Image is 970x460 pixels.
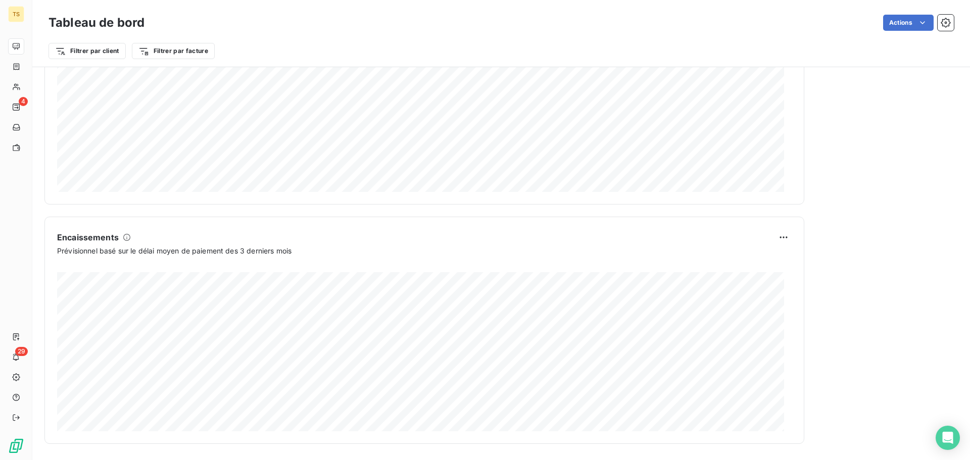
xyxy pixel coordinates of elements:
button: Filtrer par facture [132,43,215,59]
button: Filtrer par client [48,43,126,59]
h3: Tableau de bord [48,14,144,32]
img: Logo LeanPay [8,438,24,454]
h6: Encaissements [57,231,119,243]
span: 4 [19,97,28,106]
div: TS [8,6,24,22]
span: Prévisionnel basé sur le délai moyen de paiement des 3 derniers mois [57,245,292,256]
button: Actions [883,15,934,31]
span: 29 [15,347,28,356]
div: Open Intercom Messenger [936,426,960,450]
